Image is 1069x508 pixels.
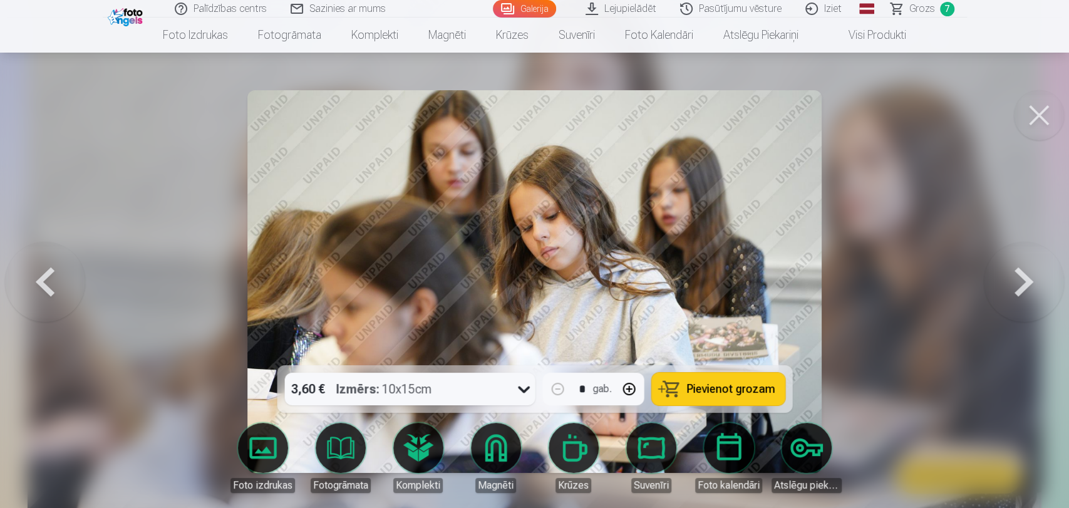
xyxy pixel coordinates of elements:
a: Krūzes [481,18,544,53]
a: Foto kalendāri [694,423,764,493]
a: Magnēti [461,423,531,493]
a: Foto izdrukas [228,423,298,493]
span: 7 [940,2,954,16]
a: Foto kalendāri [610,18,708,53]
a: Atslēgu piekariņi [772,423,842,493]
a: Komplekti [336,18,413,53]
div: 10x15cm [336,373,431,405]
a: Komplekti [383,423,453,493]
div: Komplekti [393,478,443,493]
a: Magnēti [413,18,481,53]
div: Foto izdrukas [230,478,295,493]
span: Pievienot grozam [686,383,775,395]
a: Atslēgu piekariņi [708,18,813,53]
div: Foto kalendāri [695,478,762,493]
strong: Izmērs : [336,380,379,398]
img: /fa1 [108,5,146,26]
div: 3,60 € [284,373,331,405]
div: Magnēti [475,478,516,493]
span: Grozs [909,1,935,16]
a: Visi produkti [813,18,921,53]
a: Suvenīri [544,18,610,53]
a: Fotogrāmata [306,423,376,493]
a: Fotogrāmata [243,18,336,53]
a: Foto izdrukas [148,18,243,53]
div: Atslēgu piekariņi [772,478,842,493]
div: Suvenīri [631,478,671,493]
div: gab. [592,381,611,397]
a: Krūzes [539,423,609,493]
div: Krūzes [555,478,591,493]
button: Pievienot grozam [651,373,785,405]
div: Fotogrāmata [311,478,371,493]
a: Suvenīri [616,423,686,493]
